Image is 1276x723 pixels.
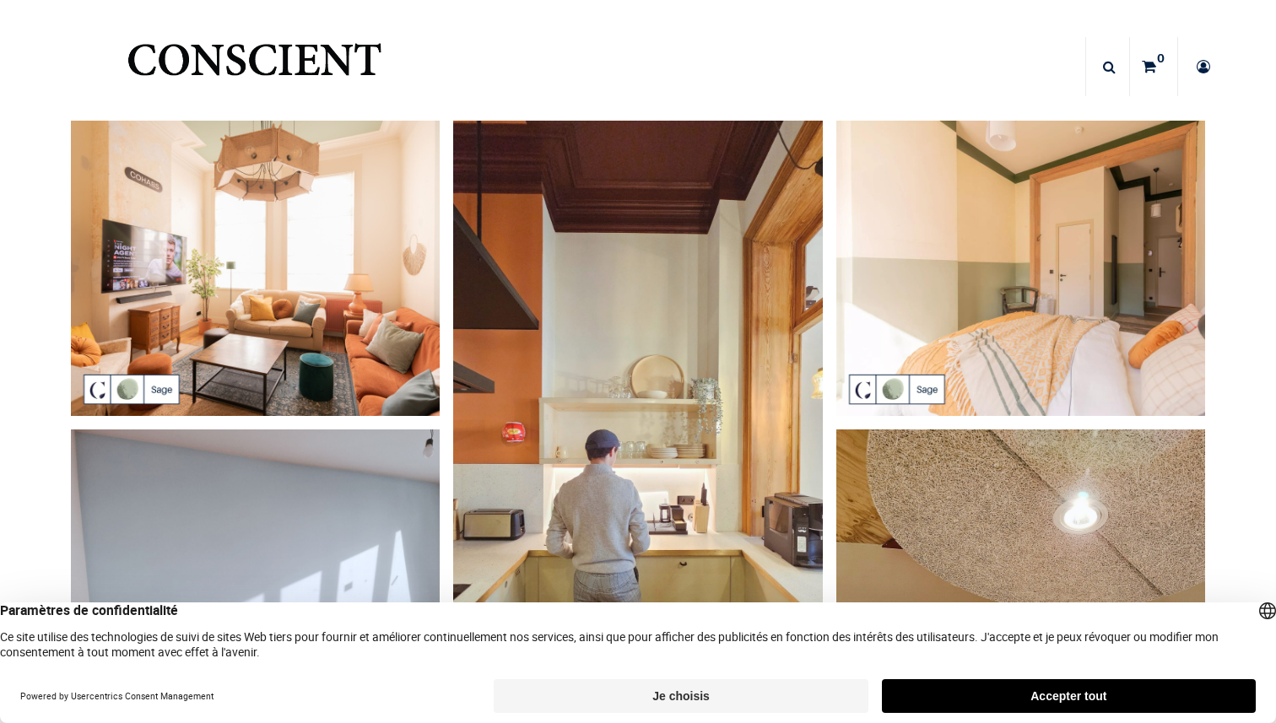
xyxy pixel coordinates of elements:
a: 0 [1130,37,1177,96]
img: Conscient [124,34,385,100]
a: Logo of Conscient [124,34,385,100]
sup: 0 [1153,50,1169,67]
img: peinture vert sauge [836,121,1206,416]
img: peinture vert sauge [71,121,441,416]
